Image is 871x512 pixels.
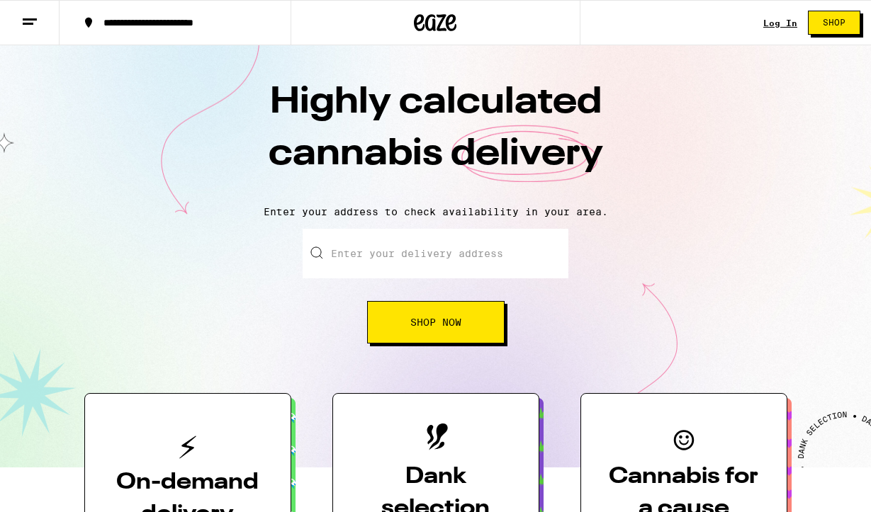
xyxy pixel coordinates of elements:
[410,317,461,327] span: Shop Now
[367,301,505,343] button: Shop Now
[188,77,684,195] h1: Highly calculated cannabis delivery
[14,206,857,217] p: Enter your address to check availability in your area.
[808,11,860,35] button: Shop
[303,229,568,278] input: Enter your delivery address
[823,18,845,27] span: Shop
[797,11,871,35] a: Shop
[763,18,797,28] a: Log In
